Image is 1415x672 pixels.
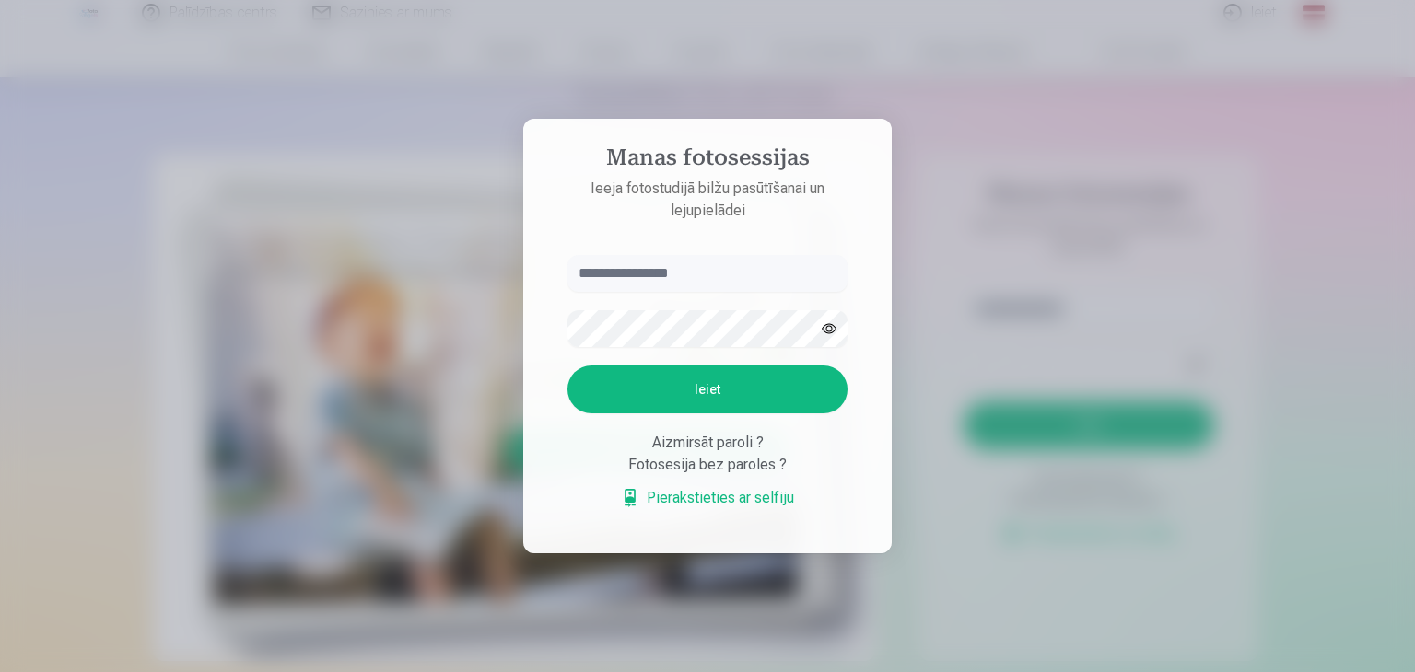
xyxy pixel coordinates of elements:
a: Pierakstieties ar selfiju [621,487,794,509]
div: Fotosesija bez paroles ? [567,454,848,476]
div: Aizmirsāt paroli ? [567,432,848,454]
button: Ieiet [567,365,848,413]
p: Ieeja fotostudijā bilžu pasūtīšanai un lejupielādei [549,178,866,222]
h4: Manas fotosessijas [549,145,866,178]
